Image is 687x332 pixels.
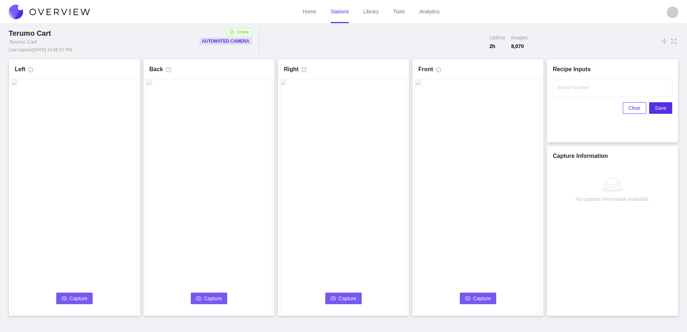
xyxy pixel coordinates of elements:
[301,67,307,75] span: info-circle
[623,102,646,114] button: Clear
[28,67,33,75] span: info-circle
[9,47,72,53] div: Last capture [DATE] 14:06:57 PM
[576,195,649,203] div: No capture information available.
[331,296,336,302] span: camera
[419,9,440,14] a: Analytics
[649,102,672,114] button: Save
[325,293,362,304] button: cameraCapture
[418,65,433,74] h1: Front
[473,294,491,302] span: Capture
[230,30,234,34] span: check-circle
[196,296,201,302] span: camera
[303,9,316,14] a: Home
[511,34,528,41] span: Images
[284,65,299,74] h1: Right
[670,37,677,45] span: fullscreen
[393,9,405,14] a: Tools
[204,294,222,302] span: Capture
[465,296,470,302] span: camera
[62,296,67,302] span: camera
[661,37,668,46] span: vertical-align-middle
[655,104,666,112] span: Save
[489,34,505,41] span: Uptime
[15,65,25,74] h1: Left
[331,9,349,14] a: Stations
[9,29,51,37] span: Terumo Cart
[202,38,250,45] p: Automated Camera
[489,43,505,50] span: 2 h
[339,294,357,302] span: Capture
[9,38,36,46] div: Terumo Cart
[557,84,589,91] label: Serial Number
[629,104,640,112] span: Clear
[436,67,441,75] span: info-circle
[70,294,88,302] span: Capture
[460,293,497,304] button: cameraCapture
[553,152,672,160] h1: Capture Information
[56,293,93,304] button: cameraCapture
[9,5,90,19] img: Overview
[511,43,528,50] span: 8,070
[9,28,54,38] div: Terumo Cart
[363,9,379,14] a: Library
[237,29,249,36] span: Online
[191,293,228,304] button: cameraCapture
[553,65,672,74] h1: Recipe Inputs
[149,65,163,74] h1: Back
[166,67,171,75] span: info-circle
